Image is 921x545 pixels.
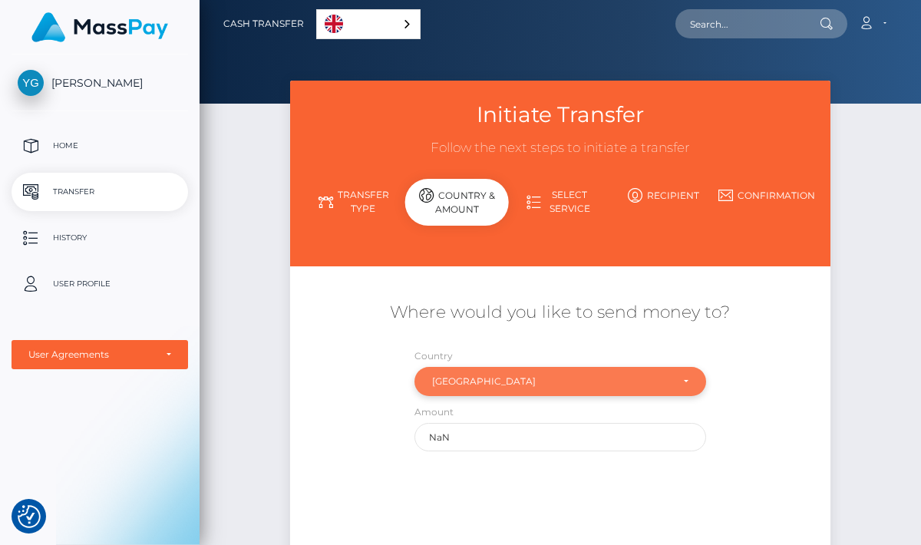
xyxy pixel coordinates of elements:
div: [GEOGRAPHIC_DATA] [432,375,671,388]
div: Country & Amount [405,179,509,226]
a: Transfer Type [302,182,405,222]
a: Home [12,127,188,165]
a: Recipient [612,182,715,209]
div: User Agreements [28,348,154,361]
img: Revisit consent button [18,505,41,528]
a: Transfer [12,173,188,211]
h5: Where would you like to send money to? [302,301,818,325]
p: Transfer [18,180,182,203]
span: [PERSON_NAME] [12,76,188,90]
a: English [317,10,420,38]
p: Home [18,134,182,157]
a: Confirmation [715,182,819,209]
a: Select Service [509,182,612,222]
a: User Profile [12,265,188,303]
h3: Initiate Transfer [302,100,818,130]
input: Search... [675,9,820,38]
a: Cash Transfer [223,8,304,40]
input: Amount to send in undefined (Maximum: undefined) [414,423,706,451]
p: User Profile [18,272,182,296]
button: User Agreements [12,340,188,369]
label: Country [414,349,453,363]
label: Amount [414,405,454,419]
a: Country & Amount [405,182,509,236]
img: MassPay [31,12,168,42]
button: Consent Preferences [18,505,41,528]
h3: Follow the next steps to initiate a transfer [302,139,818,157]
a: History [12,219,188,257]
div: Language [316,9,421,39]
p: History [18,226,182,249]
button: Belgium [414,367,706,396]
aside: Language selected: English [316,9,421,39]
